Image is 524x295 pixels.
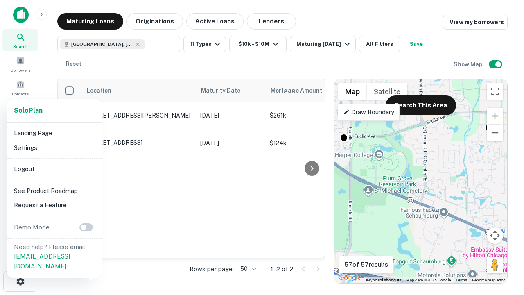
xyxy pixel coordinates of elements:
[14,253,70,270] a: [EMAIL_ADDRESS][DOMAIN_NAME]
[483,203,524,243] iframe: Chat Widget
[11,162,98,177] li: Logout
[14,242,95,271] p: Need help? Please email
[11,126,98,141] li: Landing Page
[11,141,98,155] li: Settings
[11,198,98,213] li: Request a Feature
[14,107,43,114] strong: Solo Plan
[14,106,43,116] a: SoloPlan
[11,184,98,198] li: See Product Roadmap
[11,222,53,232] p: Demo Mode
